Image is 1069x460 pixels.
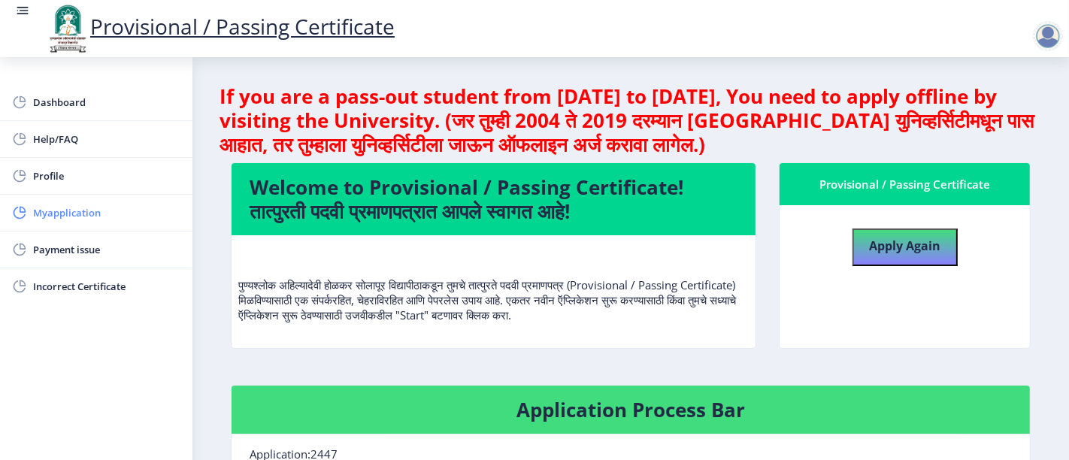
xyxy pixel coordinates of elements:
[238,247,749,322] p: पुण्यश्लोक अहिल्यादेवी होळकर सोलापूर विद्यापीठाकडून तुमचे तात्पुरते पदवी प्रमाणपत्र (Provisional ...
[220,84,1042,156] h4: If you are a pass-out student from [DATE] to [DATE], You need to apply offline by visiting the Un...
[33,93,180,111] span: Dashboard
[45,12,395,41] a: Provisional / Passing Certificate
[33,204,180,222] span: Myapplication
[45,3,90,54] img: logo
[33,130,180,148] span: Help/FAQ
[798,175,1012,193] div: Provisional / Passing Certificate
[852,228,958,266] button: Apply Again
[33,277,180,295] span: Incorrect Certificate
[250,175,737,223] h4: Welcome to Provisional / Passing Certificate! तात्पुरती पदवी प्रमाणपत्रात आपले स्वागत आहे!
[33,167,180,185] span: Profile
[33,241,180,259] span: Payment issue
[250,398,1012,422] h4: Application Process Bar
[869,238,940,254] b: Apply Again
